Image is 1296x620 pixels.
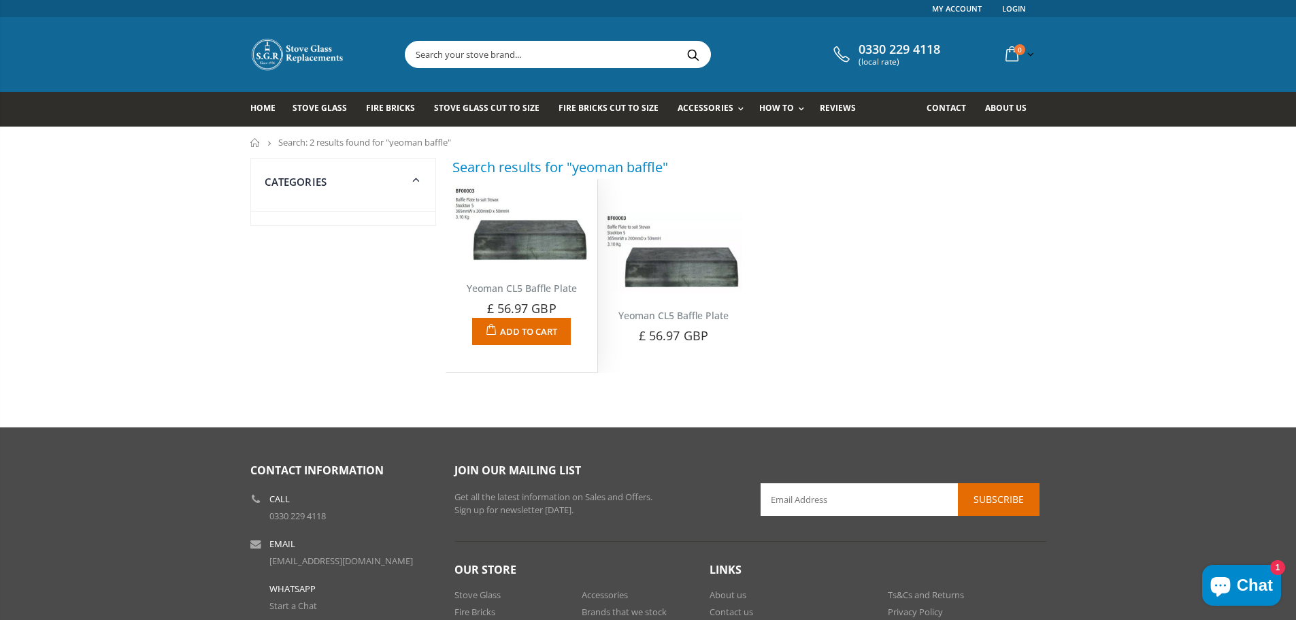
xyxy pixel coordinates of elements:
button: Subscribe [958,483,1040,516]
b: WhatsApp [269,585,316,593]
span: £ 56.97 GBP [639,327,708,344]
button: Search [678,42,709,67]
span: Fire Bricks [366,102,415,114]
img: Stove Glass Replacement [250,37,346,71]
span: Stove Glass Cut To Size [434,102,539,114]
b: Call [269,495,290,504]
span: Stove Glass [293,102,347,114]
a: Ts&Cs and Returns [888,589,964,601]
a: Fire Bricks Cut To Size [559,92,669,127]
img: Yeoman CL5 baffle plate [453,186,591,265]
a: Yeoman CL5 Baffle Plate [618,309,729,322]
input: Email Address [761,483,1040,516]
span: About us [985,102,1027,114]
span: Add to Cart [500,325,557,338]
a: Privacy Policy [888,606,943,618]
a: Home [250,92,286,127]
span: £ 56.97 GBP [487,300,556,316]
span: How To [759,102,794,114]
img: Yeoman CL5 Baffle Plate [605,213,742,292]
span: 0330 229 4118 [859,42,940,57]
a: Fire Bricks [454,606,495,618]
span: Reviews [820,102,856,114]
span: Join our mailing list [454,463,581,478]
span: Search: 2 results found for "yeoman baffle" [278,136,451,148]
p: Get all the latest information on Sales and Offers. Sign up for newsletter [DATE]. [454,491,740,517]
inbox-online-store-chat: Shopify online store chat [1198,565,1285,609]
a: 0330 229 4118 [269,510,326,522]
a: Contact us [710,606,753,618]
button: Add to Cart [472,318,571,345]
span: Categories [265,175,327,189]
input: Search your stove brand... [405,42,863,67]
span: Contact [927,102,966,114]
span: Contact Information [250,463,384,478]
a: Stove Glass [293,92,357,127]
span: 0 [1014,44,1025,55]
span: Our Store [454,562,516,577]
a: Home [250,138,261,147]
a: Accessories [678,92,750,127]
span: Accessories [678,102,733,114]
span: Fire Bricks Cut To Size [559,102,659,114]
h3: Search results for "yeoman baffle" [452,158,668,176]
a: About us [985,92,1037,127]
a: About us [710,589,746,601]
a: Stove Glass Cut To Size [434,92,550,127]
a: [EMAIL_ADDRESS][DOMAIN_NAME] [269,555,413,567]
a: Accessories [582,589,628,601]
a: 0330 229 4118 (local rate) [830,42,940,67]
span: (local rate) [859,57,940,67]
a: Fire Bricks [366,92,425,127]
a: How To [759,92,811,127]
a: Brands that we stock [582,606,667,618]
a: 0 [1000,41,1037,67]
b: Email [269,540,295,549]
a: Reviews [820,92,866,127]
a: Start a Chat [269,600,317,612]
span: Home [250,102,276,114]
a: Stove Glass [454,589,501,601]
span: Links [710,562,742,577]
a: Contact [927,92,976,127]
a: Yeoman CL5 Baffle Plate [467,282,577,295]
